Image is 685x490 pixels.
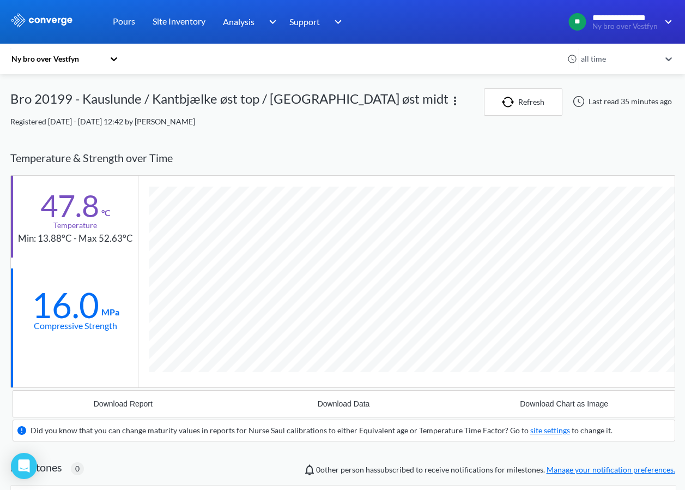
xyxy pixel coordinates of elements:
[10,141,675,175] div: Temperature & Strength over Time
[10,53,104,65] div: Ny bro over Vestfyn
[520,399,608,408] div: Download Chart as Image
[303,463,316,476] img: notifications-icon.svg
[502,97,518,107] img: icon-refresh.svg
[10,88,448,116] div: Bro 20199 - Kauslunde / Kantbjælke øst top / [GEOGRAPHIC_DATA] øst midt
[32,291,99,319] div: 16.0
[94,399,153,408] div: Download Report
[578,53,660,65] div: all time
[318,399,370,408] div: Download Data
[40,192,99,219] div: 47.8
[328,15,345,28] img: downArrow.svg
[567,54,577,64] img: icon-clock.svg
[233,391,454,417] button: Download Data
[10,117,195,126] span: Registered [DATE] - [DATE] 12:42 by [PERSON_NAME]
[53,219,97,231] div: Temperature
[11,453,37,479] div: Open Intercom Messenger
[75,463,80,475] span: 0
[592,22,658,31] span: Ny bro over Vestfyn
[10,461,62,474] h2: Milestones
[484,88,562,116] button: Refresh
[547,465,675,474] a: Manage your notification preferences.
[31,425,613,437] div: Did you know that you can change maturity values in reports for Nurse Saul calibrations to either...
[316,465,339,474] span: 0 other
[10,13,74,27] img: logo_ewhite.svg
[262,15,279,28] img: downArrow.svg
[34,319,117,332] div: Compressive Strength
[448,94,462,107] img: more.svg
[530,426,570,435] a: site settings
[454,391,675,417] button: Download Chart as Image
[316,464,675,476] span: person has subscribed to receive notifications for milestones.
[658,15,675,28] img: downArrow.svg
[223,15,254,28] span: Analysis
[289,15,320,28] span: Support
[567,95,675,108] div: Last read 35 minutes ago
[18,231,133,246] div: Min: 13.88°C - Max 52.63°C
[13,391,234,417] button: Download Report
